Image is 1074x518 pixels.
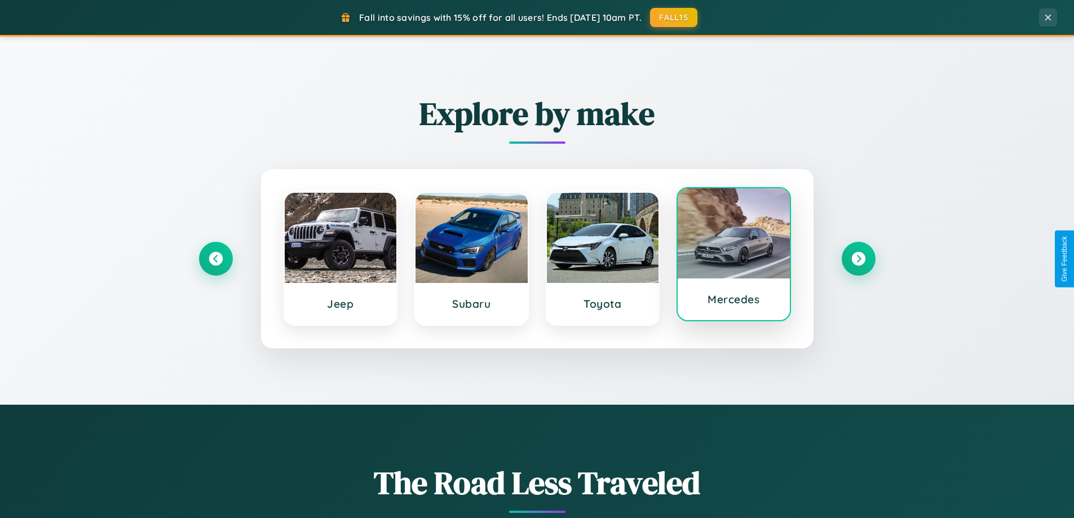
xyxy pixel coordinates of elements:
[689,293,779,306] h3: Mercedes
[199,92,876,135] h2: Explore by make
[359,12,642,23] span: Fall into savings with 15% off for all users! Ends [DATE] 10am PT.
[650,8,697,27] button: FALL15
[558,297,648,311] h3: Toyota
[427,297,516,311] h3: Subaru
[296,297,386,311] h3: Jeep
[1060,236,1068,282] div: Give Feedback
[199,461,876,504] h1: The Road Less Traveled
